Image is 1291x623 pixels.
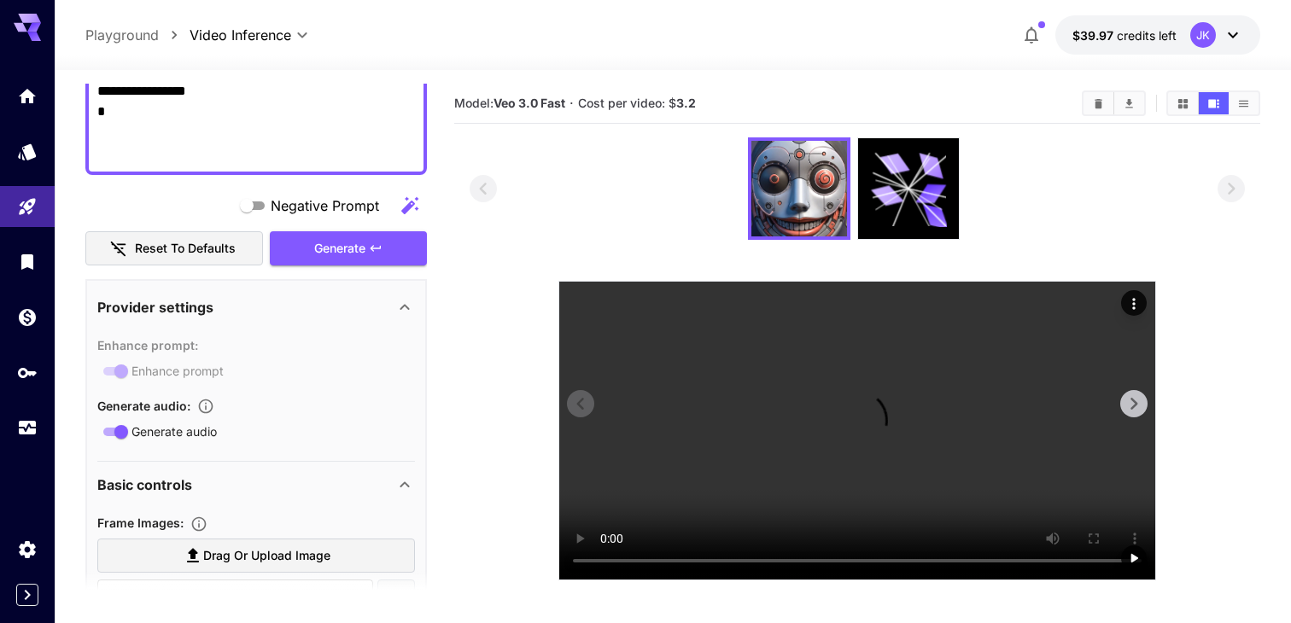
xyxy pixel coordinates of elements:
div: Actions [1121,290,1147,316]
button: $39.9656JK [1055,15,1260,55]
div: JK [1190,22,1216,48]
b: 3.2 [676,96,696,110]
span: Video Inference [190,25,291,45]
div: Clear videosDownload All [1082,90,1146,116]
span: Generate audio : [97,399,190,413]
button: Show videos in video view [1199,92,1229,114]
button: Clear videos [1084,92,1113,114]
button: Reset to defaults [85,231,263,266]
div: Playground [17,196,38,218]
p: Basic controls [97,475,192,495]
nav: breadcrumb [85,25,190,45]
button: Show videos in grid view [1168,92,1198,114]
span: credits left [1117,28,1177,43]
div: Home [17,85,38,107]
div: Usage [17,417,38,439]
span: Frame Images : [97,515,184,530]
span: Generate [314,238,365,259]
div: Basic controls [97,464,415,505]
label: Drag or upload image [97,539,415,574]
div: Settings [17,539,38,560]
div: Provider settings [97,287,415,328]
div: Wallet [17,306,38,328]
span: Negative Prompt [271,195,379,216]
div: Library [17,251,38,272]
button: Show videos in list view [1229,92,1259,114]
button: Generate [270,231,427,266]
span: Cost per video: $ [578,96,696,110]
div: $39.9656 [1072,26,1177,44]
button: Download All [1114,92,1144,114]
div: Show videos in grid viewShow videos in video viewShow videos in list view [1166,90,1260,116]
div: Play video [1121,545,1147,571]
a: Playground [85,25,159,45]
button: Upload frame images. [184,515,214,533]
img: 8SyYKrAAAABklEQVQDACx6HrwTdlYWAAAAAElFTkSuQmCC [751,141,847,236]
button: Expand sidebar [16,584,38,606]
span: Model: [454,96,565,110]
span: Drag or upload image [203,545,330,567]
b: Veo 3.0 Fast [494,96,565,110]
p: Provider settings [97,297,213,317]
div: Models [17,141,38,162]
span: Generate audio [131,422,217,440]
p: · [570,93,574,114]
div: API Keys [17,362,38,383]
span: $39.97 [1072,28,1117,43]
